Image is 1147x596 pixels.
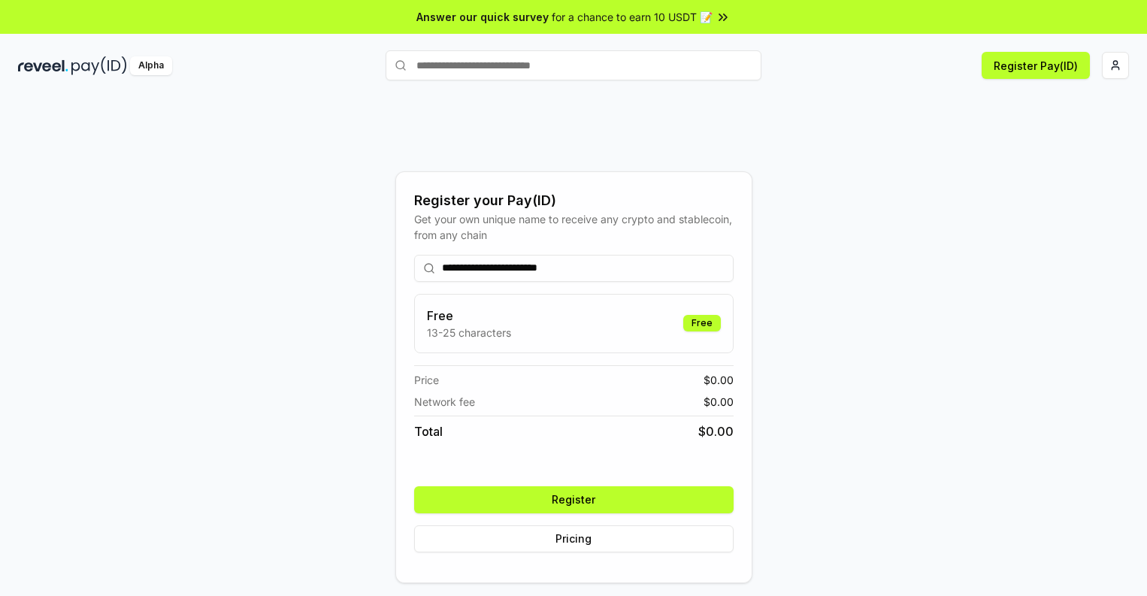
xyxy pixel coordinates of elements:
[683,315,721,331] div: Free
[414,525,734,552] button: Pricing
[414,486,734,513] button: Register
[18,56,68,75] img: reveel_dark
[414,394,475,410] span: Network fee
[982,52,1090,79] button: Register Pay(ID)
[552,9,713,25] span: for a chance to earn 10 USDT 📝
[416,9,549,25] span: Answer our quick survey
[71,56,127,75] img: pay_id
[427,325,511,340] p: 13-25 characters
[704,372,734,388] span: $ 0.00
[427,307,511,325] h3: Free
[414,211,734,243] div: Get your own unique name to receive any crypto and stablecoin, from any chain
[698,422,734,440] span: $ 0.00
[414,190,734,211] div: Register your Pay(ID)
[414,372,439,388] span: Price
[704,394,734,410] span: $ 0.00
[414,422,443,440] span: Total
[130,56,172,75] div: Alpha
